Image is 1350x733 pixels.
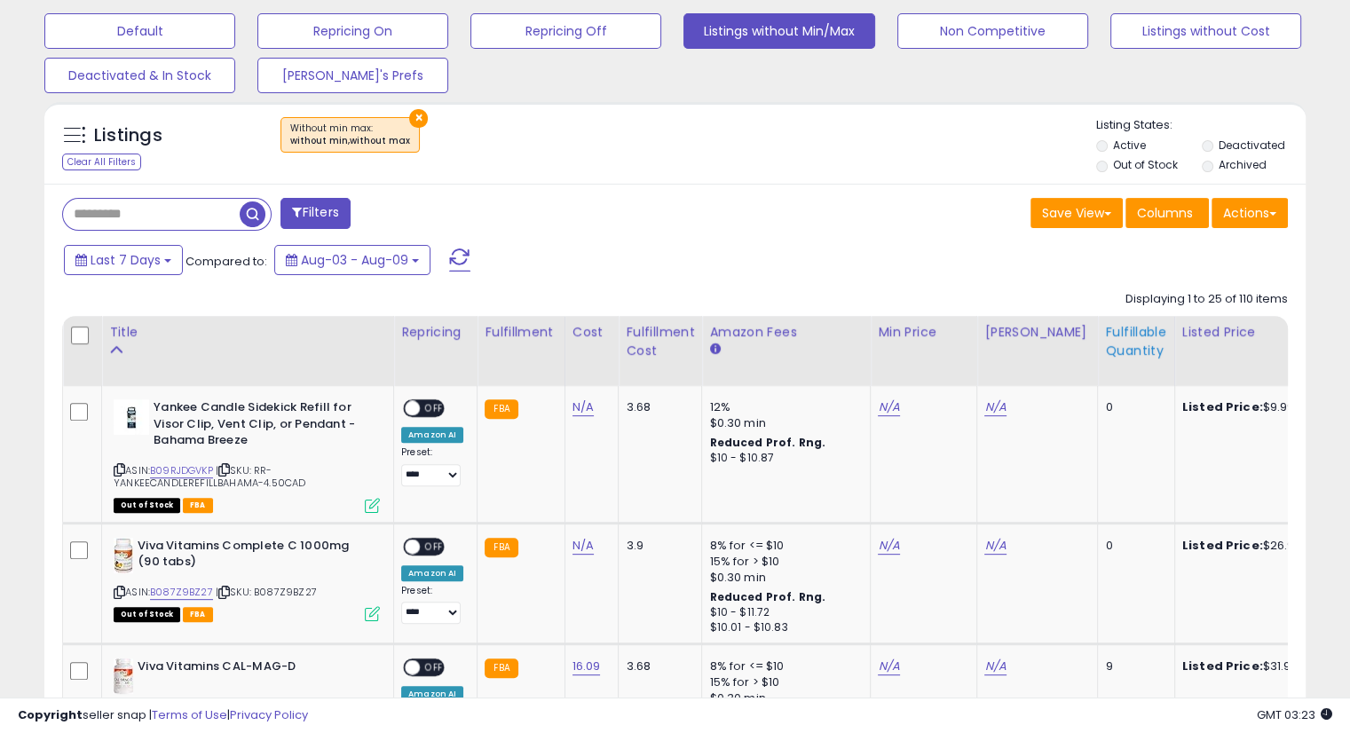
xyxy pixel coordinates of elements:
button: Columns [1125,198,1209,228]
span: Columns [1137,204,1193,222]
a: Privacy Policy [230,706,308,723]
div: Title [109,323,386,342]
div: Repricing [401,323,470,342]
span: | SKU: B087Z9BZ27 [216,585,317,599]
a: N/A [878,398,899,416]
div: Fulfillment Cost [626,323,694,360]
div: 3.68 [626,658,688,674]
div: 0 [1105,399,1160,415]
div: Amazon Fees [709,323,863,342]
button: × [409,109,428,128]
span: Last 7 Days [91,251,161,269]
a: B087Z9BZ27 [150,585,213,600]
span: OFF [420,401,448,416]
button: Listings without Cost [1110,13,1301,49]
p: Listing States: [1096,117,1306,134]
small: FBA [485,399,517,419]
a: B09RJDGVKP [150,463,213,478]
span: Without min max : [290,122,410,148]
div: 9 [1105,658,1160,674]
b: Viva Vitamins Complete C 1000mg (90 tabs) [138,538,353,575]
a: N/A [878,658,899,675]
a: N/A [984,398,1006,416]
button: Repricing Off [470,13,661,49]
span: All listings that are currently out of stock and unavailable for purchase on Amazon [114,498,180,513]
div: 8% for <= $10 [709,538,857,554]
div: 12% [709,399,857,415]
div: Min Price [878,323,969,342]
small: FBA [485,658,517,678]
h5: Listings [94,123,162,148]
button: Last 7 Days [64,245,183,275]
a: N/A [572,537,594,555]
span: Compared to: [186,253,267,270]
div: Fulfillable Quantity [1105,323,1166,360]
button: Actions [1212,198,1288,228]
b: Listed Price: [1182,537,1263,554]
div: $0.30 min [709,570,857,586]
div: $10 - $10.87 [709,451,857,466]
div: Fulfillment [485,323,557,342]
a: N/A [984,658,1006,675]
span: 2025-08-17 03:23 GMT [1257,706,1332,723]
div: [PERSON_NAME] [984,323,1090,342]
div: 8% for <= $10 [709,658,857,674]
span: FBA [183,607,213,622]
img: 31inzlukVXL._SL40_.jpg [114,399,149,435]
div: $0.30 min [709,415,857,431]
span: OFF [420,659,448,674]
div: Preset: [401,585,463,625]
label: Active [1113,138,1146,153]
small: Amazon Fees. [709,342,720,358]
div: $26.99 [1182,538,1330,554]
span: | SKU: RR-YANKEECANDLEREFILLBAHAMA-4.50CAD [114,463,305,490]
button: Non Competitive [897,13,1088,49]
div: 3.68 [626,399,688,415]
div: Displaying 1 to 25 of 110 items [1125,291,1288,308]
a: N/A [984,537,1006,555]
span: FBA [183,498,213,513]
button: Listings without Min/Max [683,13,874,49]
b: Viva Vitamins CAL-MAG-D [138,658,353,680]
div: without min,without max [290,135,410,147]
span: OFF [420,539,448,554]
button: Filters [280,198,350,229]
div: ASIN: [114,399,380,511]
label: Out of Stock [1113,157,1178,172]
button: Aug-03 - Aug-09 [274,245,430,275]
img: 416AsbBeHQL._SL40_.jpg [114,658,133,694]
b: Yankee Candle Sidekick Refill for Visor Clip, Vent Clip, or Pendant - Bahama Breeze [154,399,369,453]
div: 15% for > $10 [709,554,857,570]
button: Save View [1030,198,1123,228]
strong: Copyright [18,706,83,723]
span: Aug-03 - Aug-09 [301,251,408,269]
b: Listed Price: [1182,658,1263,674]
b: Listed Price: [1182,398,1263,415]
div: ASIN: [114,538,380,620]
div: $9.99 [1182,399,1330,415]
div: $10.01 - $10.83 [709,620,857,635]
div: Listed Price [1182,323,1336,342]
img: 41QhKd5RnqL._SL40_.jpg [114,538,133,573]
a: N/A [572,398,594,416]
label: Archived [1218,157,1266,172]
div: Amazon AI [401,565,463,581]
a: Terms of Use [152,706,227,723]
a: N/A [878,537,899,555]
button: Default [44,13,235,49]
button: Repricing On [257,13,448,49]
div: Clear All Filters [62,154,141,170]
button: Deactivated & In Stock [44,58,235,93]
div: 0 [1105,538,1160,554]
div: $10 - $11.72 [709,605,857,620]
div: Amazon AI [401,427,463,443]
label: Deactivated [1218,138,1284,153]
div: Preset: [401,446,463,486]
span: All listings that are currently out of stock and unavailable for purchase on Amazon [114,607,180,622]
b: Reduced Prof. Rng. [709,435,825,450]
div: seller snap | | [18,707,308,724]
div: $31.99 [1182,658,1330,674]
div: 3.9 [626,538,688,554]
div: 15% for > $10 [709,674,857,690]
div: Cost [572,323,612,342]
